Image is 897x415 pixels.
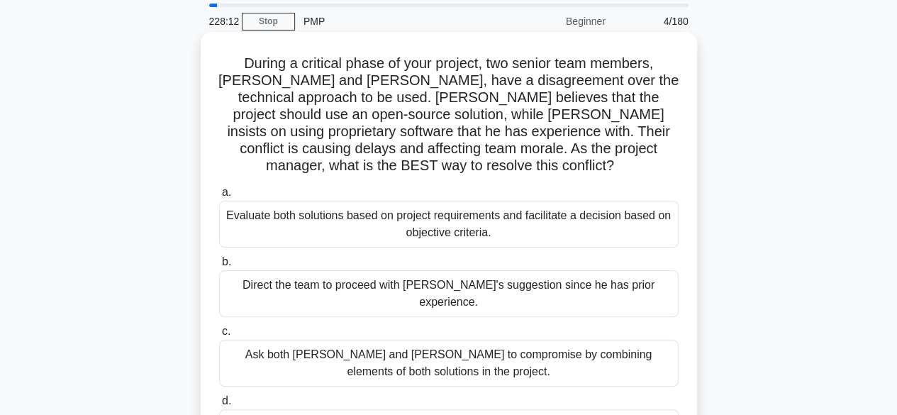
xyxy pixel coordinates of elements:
div: 4/180 [614,7,697,35]
div: Beginner [490,7,614,35]
span: b. [222,255,231,267]
a: Stop [242,13,295,31]
div: Direct the team to proceed with [PERSON_NAME]'s suggestion since he has prior experience. [219,270,679,317]
div: Evaluate both solutions based on project requirements and facilitate a decision based on objectiv... [219,201,679,248]
div: PMP [295,7,490,35]
h5: During a critical phase of your project, two senior team members, [PERSON_NAME] and [PERSON_NAME]... [218,55,680,175]
span: c. [222,325,230,337]
div: Ask both [PERSON_NAME] and [PERSON_NAME] to compromise by combining elements of both solutions in... [219,340,679,387]
span: a. [222,186,231,198]
span: d. [222,394,231,406]
div: 228:12 [201,7,242,35]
